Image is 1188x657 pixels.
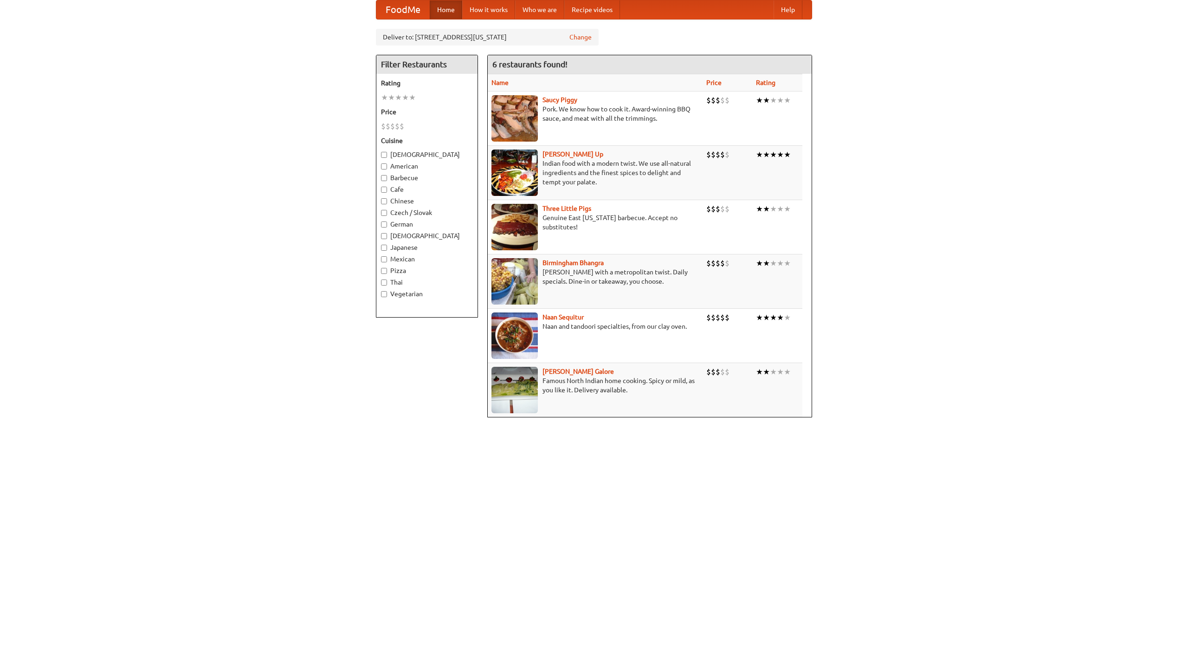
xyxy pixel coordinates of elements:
[564,0,620,19] a: Recipe videos
[542,368,614,375] a: [PERSON_NAME] Galore
[777,367,784,377] li: ★
[770,312,777,323] li: ★
[720,258,725,268] li: $
[725,204,730,214] li: $
[711,95,716,105] li: $
[491,367,538,413] img: currygalore.jpg
[381,198,387,204] input: Chinese
[542,313,584,321] b: Naan Sequitur
[777,312,784,323] li: ★
[395,92,402,103] li: ★
[725,367,730,377] li: $
[390,121,395,131] li: $
[376,55,478,74] h4: Filter Restaurants
[381,162,473,171] label: American
[706,95,711,105] li: $
[381,175,387,181] input: Barbecue
[706,258,711,268] li: $
[381,152,387,158] input: [DEMOGRAPHIC_DATA]
[711,204,716,214] li: $
[381,245,387,251] input: Japanese
[462,0,515,19] a: How it works
[770,367,777,377] li: ★
[381,220,473,229] label: German
[716,150,720,160] li: $
[491,150,538,196] img: curryup.jpg
[756,150,763,160] li: ★
[381,266,473,275] label: Pizza
[491,79,509,86] a: Name
[515,0,564,19] a: Who we are
[784,95,791,105] li: ★
[720,150,725,160] li: $
[400,121,404,131] li: $
[763,367,770,377] li: ★
[774,0,802,19] a: Help
[542,205,591,212] a: Three Little Pigs
[756,79,775,86] a: Rating
[711,312,716,323] li: $
[376,29,599,46] div: Deliver to: [STREET_ADDRESS][US_STATE]
[720,204,725,214] li: $
[381,233,387,239] input: [DEMOGRAPHIC_DATA]
[763,312,770,323] li: ★
[706,204,711,214] li: $
[381,278,473,287] label: Thai
[388,92,395,103] li: ★
[720,312,725,323] li: $
[777,95,784,105] li: ★
[763,258,770,268] li: ★
[777,258,784,268] li: ★
[756,367,763,377] li: ★
[491,322,699,331] p: Naan and tandoori specialties, from our clay oven.
[777,204,784,214] li: ★
[756,95,763,105] li: ★
[430,0,462,19] a: Home
[756,258,763,268] li: ★
[784,150,791,160] li: ★
[381,136,473,145] h5: Cuisine
[381,289,473,299] label: Vegetarian
[381,107,473,117] h5: Price
[381,254,473,264] label: Mexican
[381,221,387,228] input: German
[376,0,430,19] a: FoodMe
[756,312,763,323] li: ★
[706,312,711,323] li: $
[716,95,720,105] li: $
[542,96,577,104] a: Saucy Piggy
[491,104,699,123] p: Pork. We know how to cook it. Award-winning BBQ sauce, and meat with all the trimmings.
[381,231,473,241] label: [DEMOGRAPHIC_DATA]
[777,150,784,160] li: ★
[770,204,777,214] li: ★
[725,258,730,268] li: $
[402,92,409,103] li: ★
[409,92,416,103] li: ★
[381,256,387,262] input: Mexican
[381,163,387,169] input: American
[720,95,725,105] li: $
[381,185,473,194] label: Cafe
[720,367,725,377] li: $
[381,187,387,193] input: Cafe
[569,33,592,42] a: Change
[784,258,791,268] li: ★
[770,258,777,268] li: ★
[542,150,603,158] a: [PERSON_NAME] Up
[784,367,791,377] li: ★
[381,208,473,217] label: Czech / Slovak
[491,204,538,250] img: littlepigs.jpg
[386,121,390,131] li: $
[381,150,473,159] label: [DEMOGRAPHIC_DATA]
[381,291,387,297] input: Vegetarian
[770,150,777,160] li: ★
[763,204,770,214] li: ★
[491,159,699,187] p: Indian food with a modern twist. We use all-natural ingredients and the finest spices to delight ...
[725,95,730,105] li: $
[492,60,568,69] ng-pluralize: 6 restaurants found!
[381,243,473,252] label: Japanese
[491,267,699,286] p: [PERSON_NAME] with a metropolitan twist. Daily specials. Dine-in or takeaway, you choose.
[711,150,716,160] li: $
